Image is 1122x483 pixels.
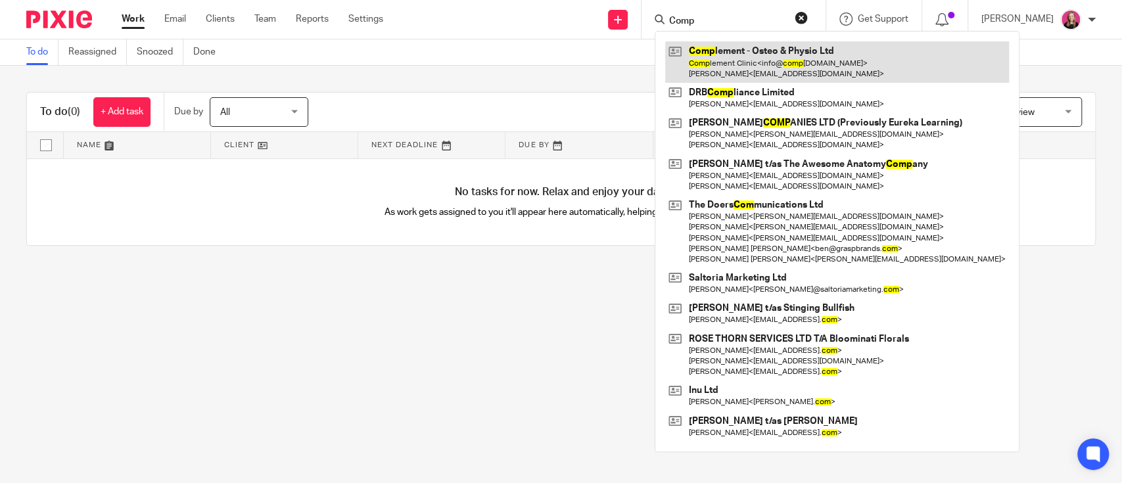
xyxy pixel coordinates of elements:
button: Clear [795,11,808,24]
a: Reassigned [68,39,127,65]
a: Email [164,12,186,26]
a: Work [122,12,145,26]
p: [PERSON_NAME] [981,12,1054,26]
a: Reports [296,12,329,26]
a: To do [26,39,58,65]
img: Team%20headshots.png [1060,9,1081,30]
span: Get Support [858,14,908,24]
span: (0) [68,106,80,117]
a: Settings [348,12,383,26]
a: Done [193,39,225,65]
p: Due by [174,105,203,118]
img: Pixie [26,11,92,28]
input: Search [668,16,786,28]
h1: To do [40,105,80,119]
h4: No tasks for now. Relax and enjoy your day! [27,185,1095,199]
a: Clients [206,12,235,26]
p: As work gets assigned to you it'll appear here automatically, helping you stay organised. [294,206,828,219]
a: + Add task [93,97,151,127]
a: Team [254,12,276,26]
a: Snoozed [137,39,183,65]
span: All [220,108,230,117]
